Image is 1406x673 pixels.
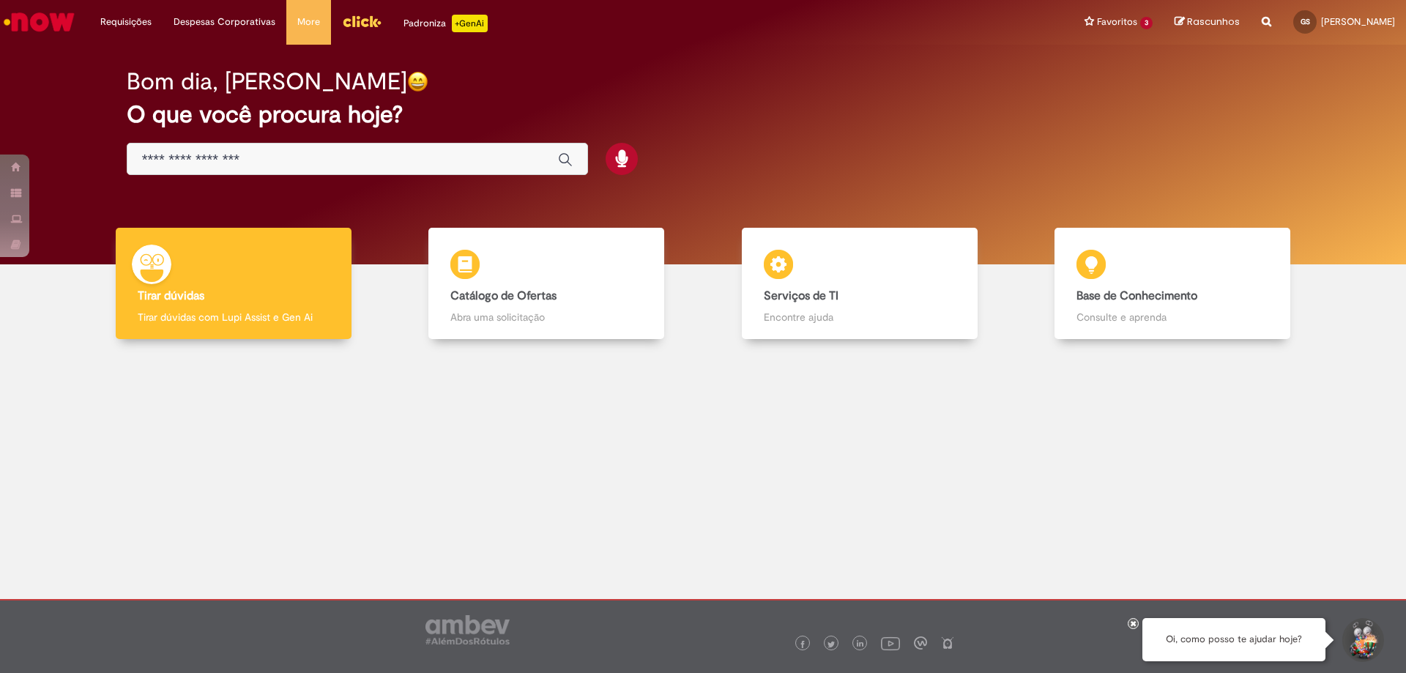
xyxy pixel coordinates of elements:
span: GS [1301,17,1310,26]
p: +GenAi [452,15,488,32]
span: Favoritos [1097,15,1137,29]
b: Catálogo de Ofertas [450,289,557,303]
img: logo_footer_workplace.png [914,636,927,650]
h2: O que você procura hoje? [127,102,1280,127]
p: Abra uma solicitação [450,310,642,324]
span: More [297,15,320,29]
img: logo_footer_linkedin.png [857,640,864,649]
button: Iniciar Conversa de Suporte [1340,618,1384,662]
b: Base de Conhecimento [1076,289,1197,303]
span: [PERSON_NAME] [1321,15,1395,28]
b: Tirar dúvidas [138,289,204,303]
b: Serviços de TI [764,289,838,303]
p: Consulte e aprenda [1076,310,1268,324]
span: Despesas Corporativas [174,15,275,29]
span: Rascunhos [1187,15,1240,29]
a: Base de Conhecimento Consulte e aprenda [1016,228,1330,340]
img: logo_footer_naosei.png [941,636,954,650]
a: Catálogo de Ofertas Abra uma solicitação [390,228,704,340]
img: happy-face.png [407,71,428,92]
div: Oi, como posso te ajudar hoje? [1142,618,1325,661]
span: 3 [1140,17,1153,29]
img: logo_footer_ambev_rotulo_gray.png [425,615,510,644]
p: Tirar dúvidas com Lupi Assist e Gen Ai [138,310,330,324]
span: Requisições [100,15,152,29]
img: logo_footer_twitter.png [827,641,835,648]
img: logo_footer_youtube.png [881,633,900,652]
div: Padroniza [403,15,488,32]
img: logo_footer_facebook.png [799,641,806,648]
a: Rascunhos [1175,15,1240,29]
img: ServiceNow [1,7,77,37]
a: Serviços de TI Encontre ajuda [703,228,1016,340]
p: Encontre ajuda [764,310,956,324]
img: click_logo_yellow_360x200.png [342,10,382,32]
a: Tirar dúvidas Tirar dúvidas com Lupi Assist e Gen Ai [77,228,390,340]
h2: Bom dia, [PERSON_NAME] [127,69,407,94]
